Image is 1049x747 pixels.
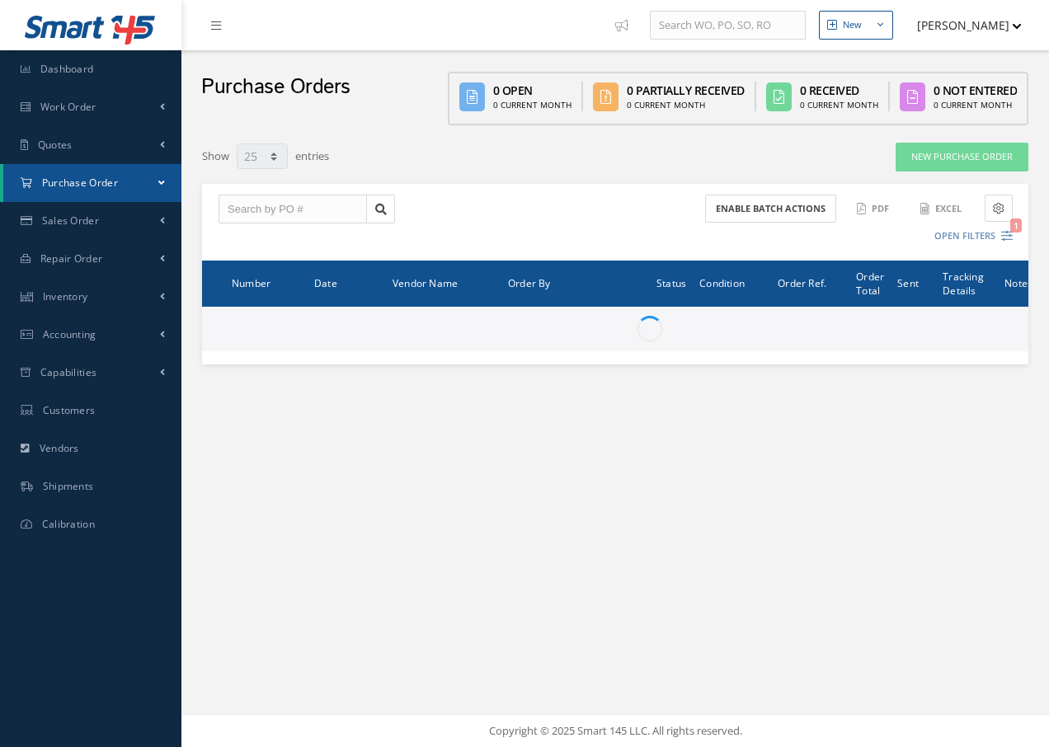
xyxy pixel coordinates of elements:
[920,223,1013,250] button: Open Filters1
[656,275,686,290] span: Status
[819,11,893,40] button: New
[393,275,458,290] span: Vendor Name
[40,100,96,114] span: Work Order
[943,268,984,298] span: Tracking Details
[40,441,79,455] span: Vendors
[43,327,96,341] span: Accounting
[912,195,972,223] button: Excel
[42,517,95,531] span: Calibration
[934,99,1018,111] div: 0 Current Month
[896,143,1028,171] a: New Purchase Order
[40,251,103,265] span: Repair Order
[800,82,878,99] div: 0 Received
[934,82,1018,99] div: 0 Not Entered
[38,138,73,152] span: Quotes
[508,275,551,290] span: Order By
[627,82,745,99] div: 0 Partially Received
[198,723,1033,740] div: Copyright © 2025 Smart 145 LLC. All rights reserved.
[778,275,826,290] span: Order Ref.
[493,99,572,111] div: 0 Current Month
[232,275,270,290] span: Number
[897,275,919,290] span: Sent
[856,268,884,298] span: Order Total
[43,479,94,493] span: Shipments
[705,195,836,223] button: Enable batch actions
[43,403,96,417] span: Customers
[42,176,118,190] span: Purchase Order
[295,142,329,165] label: entries
[42,214,99,228] span: Sales Order
[901,9,1022,41] button: [PERSON_NAME]
[314,275,337,290] span: Date
[800,99,878,111] div: 0 Current Month
[202,142,229,165] label: Show
[40,365,97,379] span: Capabilities
[699,275,745,290] span: Condition
[849,195,900,223] button: PDF
[1010,218,1022,233] span: 1
[650,11,806,40] input: Search WO, PO, SO, RO
[43,289,88,303] span: Inventory
[219,195,367,224] input: Search by PO #
[1004,275,1033,290] span: Notes
[201,75,350,100] h2: Purchase Orders
[40,62,94,76] span: Dashboard
[843,18,862,32] div: New
[3,164,181,202] a: Purchase Order
[627,99,745,111] div: 0 Current Month
[493,82,572,99] div: 0 Open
